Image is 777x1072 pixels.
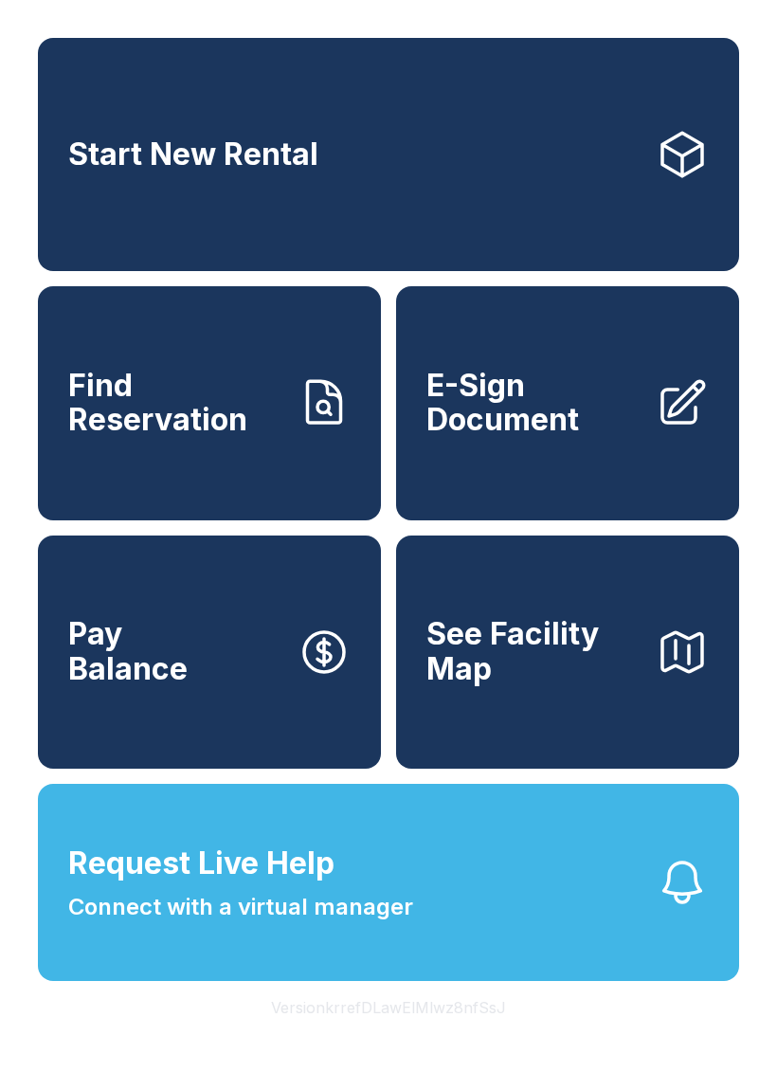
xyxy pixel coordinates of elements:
button: VersionkrrefDLawElMlwz8nfSsJ [256,981,521,1034]
span: Pay Balance [68,617,188,686]
span: Find Reservation [68,369,282,438]
a: Find Reservation [38,286,381,519]
a: E-Sign Document [396,286,739,519]
a: Start New Rental [38,38,739,271]
button: See Facility Map [396,536,739,769]
span: Start New Rental [68,137,318,173]
button: Request Live HelpConnect with a virtual manager [38,784,739,981]
span: E-Sign Document [426,369,641,438]
button: PayBalance [38,536,381,769]
span: Connect with a virtual manager [68,890,413,924]
span: See Facility Map [426,617,641,686]
span: Request Live Help [68,841,334,886]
